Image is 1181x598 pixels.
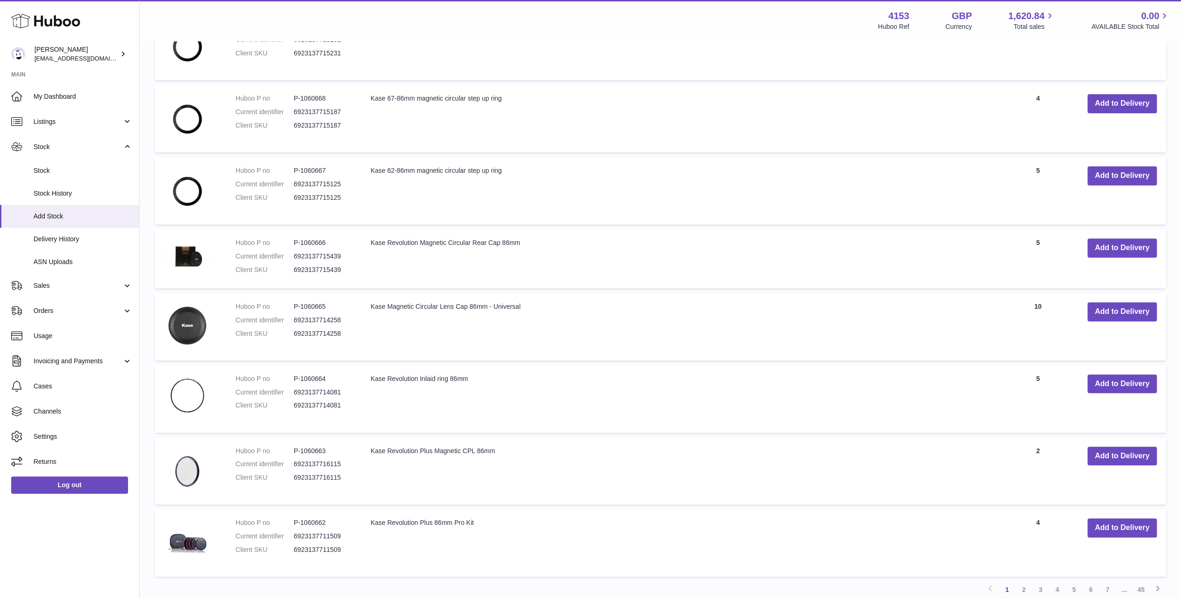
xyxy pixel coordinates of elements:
[236,238,294,247] dt: Huboo P no
[294,473,352,482] dd: 6923137716115
[1087,302,1157,321] button: Add to Delivery
[236,108,294,116] dt: Current identifier
[294,329,352,338] dd: 6923137714258
[1049,581,1066,598] a: 4
[294,518,352,527] dd: P-1060662
[1013,22,1055,31] span: Total sales
[34,306,122,315] span: Orders
[34,166,132,175] span: Stock
[998,13,1078,80] td: 10
[361,365,998,433] td: Kase Revolution Inlaid ring 86mm
[164,447,210,493] img: Kase Revolution Plus Magnetic CPL 86mm
[1082,581,1099,598] a: 6
[34,212,132,221] span: Add Stock
[1087,374,1157,394] button: Add to Delivery
[294,265,352,274] dd: 6923137715439
[164,374,210,421] img: Kase Revolution Inlaid ring 86mm
[11,476,128,493] a: Log out
[236,180,294,189] dt: Current identifier
[34,258,132,266] span: ASN Uploads
[236,49,294,58] dt: Client SKU
[236,94,294,103] dt: Huboo P no
[34,189,132,198] span: Stock History
[236,193,294,202] dt: Client SKU
[294,49,352,58] dd: 6923137715231
[998,157,1078,224] td: 5
[236,447,294,455] dt: Huboo P no
[998,229,1078,288] td: 5
[164,94,210,141] img: Kase 67-86mm magnetic circular step up ring
[361,85,998,152] td: Kase 67-86mm magnetic circular step up ring
[294,374,352,383] dd: P-1060664
[164,166,210,213] img: Kase 62-86mm magnetic circular step up ring
[164,302,210,349] img: Kase Magnetic Circular Lens Cap 86mm - Universal
[236,329,294,338] dt: Client SKU
[34,332,132,340] span: Usage
[236,121,294,130] dt: Client SKU
[34,457,132,466] span: Returns
[999,581,1015,598] a: 1
[361,437,998,505] td: Kase Revolution Plus Magnetic CPL 86mm
[1133,581,1149,598] a: 45
[294,460,352,469] dd: 6923137716115
[236,388,294,397] dt: Current identifier
[998,437,1078,505] td: 2
[294,166,352,175] dd: P-1060667
[294,401,352,410] dd: 6923137714081
[294,252,352,261] dd: 6923137715439
[11,47,25,61] img: sales@kasefilters.com
[1099,581,1116,598] a: 7
[34,54,137,62] span: [EMAIL_ADDRESS][DOMAIN_NAME]
[294,94,352,103] dd: P-1060668
[1087,166,1157,185] button: Add to Delivery
[361,157,998,224] td: Kase 62-86mm magnetic circular step up ring
[952,10,972,22] strong: GBP
[361,13,998,80] td: Kase 72-86mm magnetic circular step up ring
[1008,10,1045,22] span: 1,620.84
[236,473,294,482] dt: Client SKU
[164,518,210,565] img: Kase Revolution Plus 86mm Pro Kit
[236,265,294,274] dt: Client SKU
[236,166,294,175] dt: Huboo P no
[998,509,1078,577] td: 4
[1032,581,1049,598] a: 3
[361,509,998,577] td: Kase Revolution Plus 86mm Pro Kit
[998,365,1078,433] td: 5
[294,238,352,247] dd: P-1060666
[294,108,352,116] dd: 6923137715187
[1141,10,1159,22] span: 0.00
[236,252,294,261] dt: Current identifier
[998,293,1078,360] td: 10
[294,532,352,541] dd: 6923137711509
[294,316,352,325] dd: 6923137714258
[34,45,118,63] div: [PERSON_NAME]
[998,85,1078,152] td: 4
[878,22,909,31] div: Huboo Ref
[34,357,122,366] span: Invoicing and Payments
[1087,94,1157,113] button: Add to Delivery
[34,117,122,126] span: Listings
[888,10,909,22] strong: 4153
[34,143,122,151] span: Stock
[34,382,132,391] span: Cases
[1008,10,1055,31] a: 1,620.84 Total sales
[236,532,294,541] dt: Current identifier
[294,447,352,455] dd: P-1060663
[236,545,294,554] dt: Client SKU
[236,316,294,325] dt: Current identifier
[294,121,352,130] dd: 6923137715187
[164,238,210,273] img: Kase Revolution Magnetic Circular Rear Cap 86mm
[236,460,294,469] dt: Current identifier
[1091,10,1170,31] a: 0.00 AVAILABLE Stock Total
[294,193,352,202] dd: 6923137715125
[1015,581,1032,598] a: 2
[236,374,294,383] dt: Huboo P no
[945,22,972,31] div: Currency
[34,92,132,101] span: My Dashboard
[294,388,352,397] dd: 6923137714081
[361,293,998,360] td: Kase Magnetic Circular Lens Cap 86mm - Universal
[294,180,352,189] dd: 6923137715125
[34,432,132,441] span: Settings
[1066,581,1082,598] a: 5
[34,407,132,416] span: Channels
